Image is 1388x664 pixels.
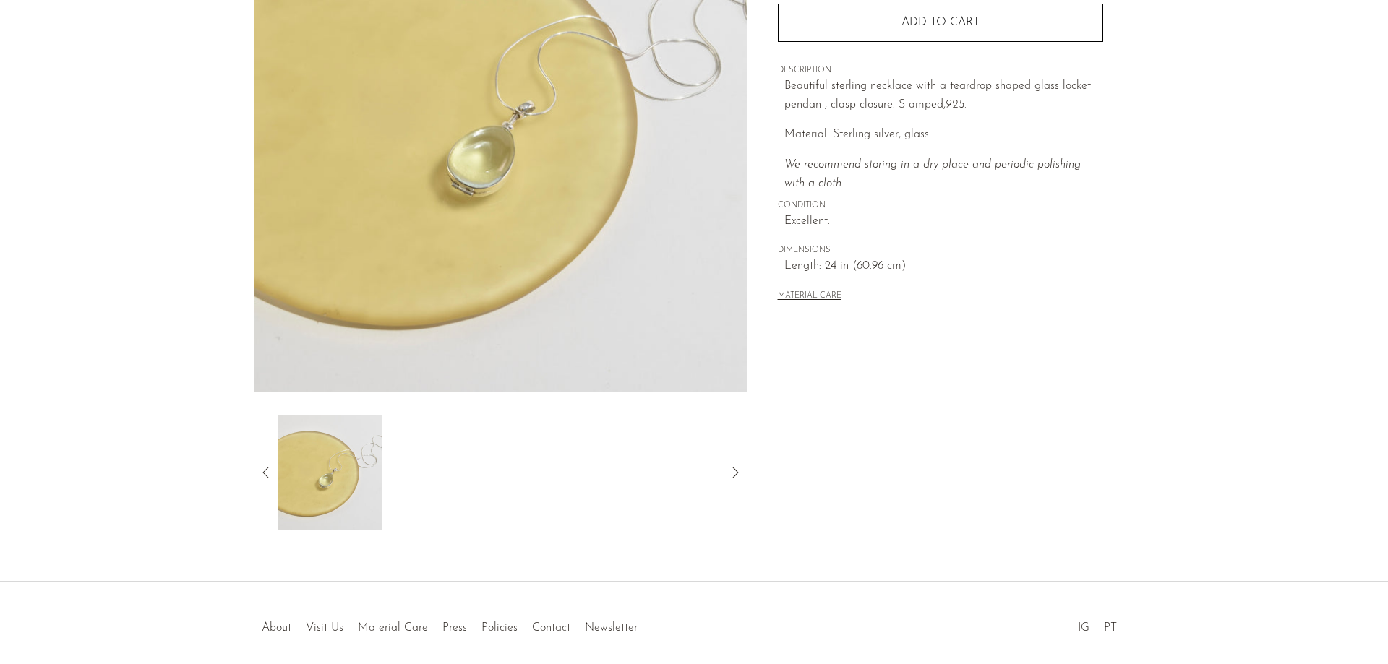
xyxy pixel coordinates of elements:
[778,291,841,302] button: MATERIAL CARE
[784,212,1103,231] span: Excellent.
[1104,622,1117,634] a: PT
[784,126,1103,145] p: Material: Sterling silver, glass.
[784,257,1103,276] span: Length: 24 in (60.96 cm)
[306,622,343,634] a: Visit Us
[1071,611,1124,638] ul: Social Medias
[358,622,428,634] a: Material Care
[1078,622,1089,634] a: IG
[278,415,382,530] img: Teardrop Glass Locket Necklace
[901,17,980,28] span: Add to cart
[784,77,1103,114] p: Beautiful sterling necklace with a teardrop shaped glass locket pendant, clasp closure. Stamped,
[778,199,1103,212] span: CONDITION
[481,622,518,634] a: Policies
[778,64,1103,77] span: DESCRIPTION
[778,4,1103,41] button: Add to cart
[442,622,467,634] a: Press
[532,622,570,634] a: Contact
[254,611,645,638] ul: Quick links
[778,244,1103,257] span: DIMENSIONS
[946,99,967,111] em: 925.
[262,622,291,634] a: About
[784,159,1081,189] i: We recommend storing in a dry place and periodic polishing with a cloth.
